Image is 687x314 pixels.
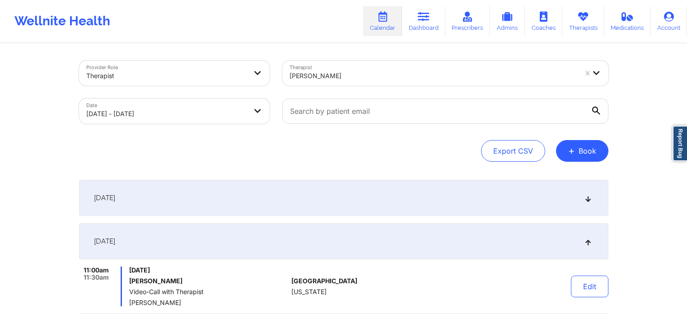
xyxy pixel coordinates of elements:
span: 11:30am [84,274,109,281]
a: Calendar [363,6,402,36]
span: [DATE] [129,267,288,274]
a: Medications [604,6,651,36]
div: [DATE] - [DATE] [86,104,247,124]
a: Admins [490,6,525,36]
span: [DATE] [94,237,115,246]
span: [PERSON_NAME] [129,299,288,306]
button: +Book [556,140,608,162]
span: + [568,148,575,153]
span: 11:00am [84,267,109,274]
input: Search by patient email [282,98,608,124]
a: Coaches [525,6,562,36]
span: [GEOGRAPHIC_DATA] [291,277,357,285]
a: Report Bug [673,126,687,161]
div: Therapist [86,66,247,86]
a: Therapists [562,6,604,36]
button: Edit [571,276,608,297]
span: [DATE] [94,193,115,202]
a: Account [650,6,687,36]
h6: [PERSON_NAME] [129,277,288,285]
span: Video-Call with Therapist [129,288,288,295]
a: Dashboard [402,6,445,36]
button: Export CSV [481,140,545,162]
span: [US_STATE] [291,288,327,295]
div: [PERSON_NAME] [290,66,577,86]
a: Prescribers [445,6,490,36]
